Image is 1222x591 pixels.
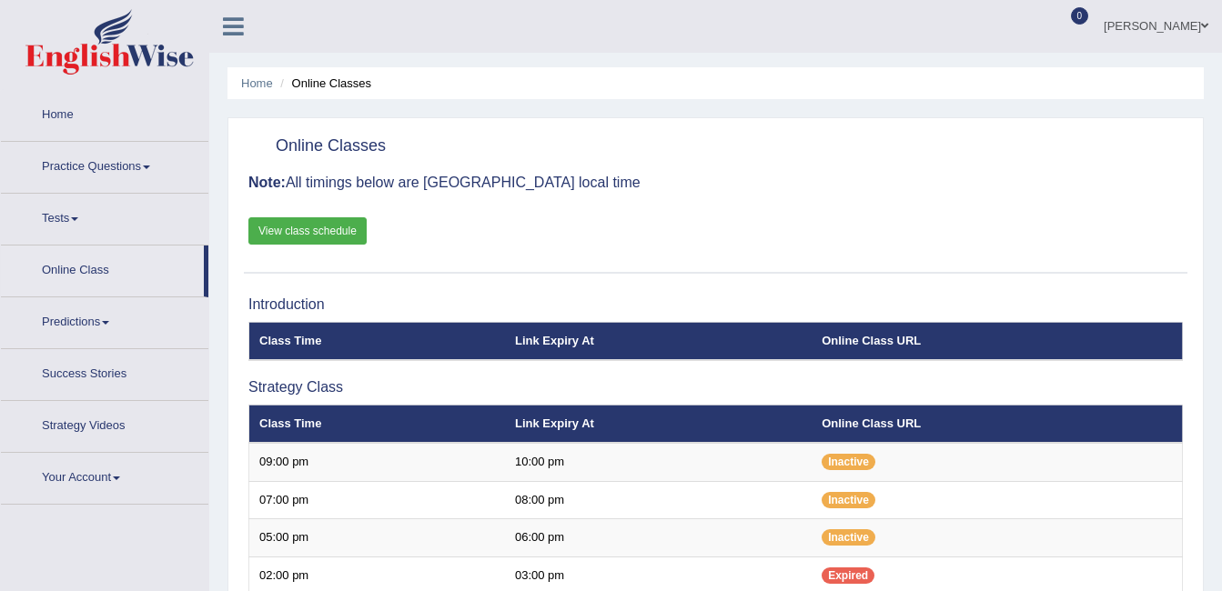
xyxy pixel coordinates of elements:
[1071,7,1089,25] span: 0
[822,567,874,584] span: Expired
[276,75,371,92] li: Online Classes
[812,322,1182,360] th: Online Class URL
[1,297,208,343] a: Predictions
[1,194,208,239] a: Tests
[1,349,208,395] a: Success Stories
[1,245,204,291] a: Online Class
[248,217,367,245] a: View class schedule
[505,405,812,443] th: Link Expiry At
[822,529,875,546] span: Inactive
[241,76,273,90] a: Home
[505,519,812,557] td: 06:00 pm
[248,175,286,190] b: Note:
[822,454,875,470] span: Inactive
[248,296,1183,313] h3: Introduction
[249,519,505,557] td: 05:00 pm
[248,175,1183,191] h3: All timings below are [GEOGRAPHIC_DATA] local time
[505,481,812,519] td: 08:00 pm
[505,443,812,481] td: 10:00 pm
[249,481,505,519] td: 07:00 pm
[1,90,208,135] a: Home
[822,492,875,508] span: Inactive
[248,133,386,160] h2: Online Classes
[248,379,1183,396] h3: Strategy Class
[249,405,505,443] th: Class Time
[1,453,208,498] a: Your Account
[505,322,812,360] th: Link Expiry At
[249,322,505,360] th: Class Time
[1,401,208,446] a: Strategy Videos
[1,142,208,187] a: Practice Questions
[812,405,1182,443] th: Online Class URL
[249,443,505,481] td: 09:00 pm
